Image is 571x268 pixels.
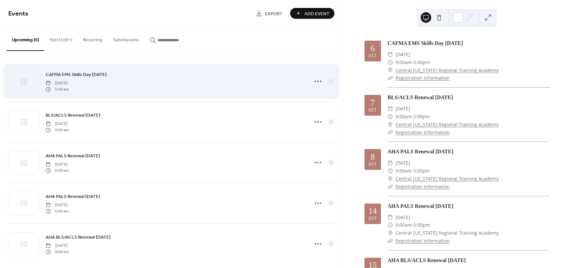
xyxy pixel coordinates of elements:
[46,121,69,127] span: [DATE]
[412,221,413,229] span: -
[388,213,393,221] div: ​
[412,167,413,175] span: -
[44,27,78,50] button: Past (100+)
[396,113,412,121] span: 9:00am
[8,7,28,20] span: Events
[396,213,410,221] span: [DATE]
[388,95,453,100] a: BLS/ACLS Renewal [DATE]
[368,216,377,221] div: Oct
[251,8,287,19] a: Export
[413,113,430,121] span: 5:00pm
[412,58,413,66] span: -
[78,27,108,50] button: Recurring
[388,237,393,245] div: ​
[396,167,412,175] span: 9:00am
[46,193,100,200] a: AHA PALS Renewal [DATE]
[413,58,430,66] span: 5:00pm
[388,167,393,175] div: ​
[388,121,393,129] div: ​
[396,183,450,190] a: Registration Information
[46,243,69,249] span: [DATE]
[46,234,111,241] span: AHA BLS/ACLS Renewal [DATE]
[413,167,430,175] span: 5:00pm
[396,229,499,237] span: Central [US_STATE] Regional Training Academy
[46,80,69,86] span: [DATE]
[388,105,393,113] div: ​
[388,257,466,263] a: AHA BLS/ACLS Renewal [DATE]
[46,168,69,173] span: 9:00 am
[396,221,412,229] span: 9:00am
[46,86,69,92] span: 9:00 am
[46,208,69,214] span: 9:00 am
[388,40,463,46] a: CAFMA EMS Skills Day [DATE]
[396,238,450,244] a: Registration Information
[388,129,393,136] div: ​
[396,75,450,81] a: Registration Information
[304,10,329,17] span: Add Event
[46,202,69,208] span: [DATE]
[396,159,410,167] span: [DATE]
[368,54,377,58] div: Oct
[265,10,283,17] span: Export
[388,74,393,82] div: ​
[368,207,377,215] div: 14
[388,175,393,183] div: ​
[46,152,100,160] a: AHA PALS Renewal [DATE]
[396,175,499,183] a: Central [US_STATE] Regional Training Academy
[412,113,413,121] span: -
[108,27,144,50] button: Submissions
[368,108,377,112] div: Oct
[46,111,100,119] a: BLS/ACLS Renewal [DATE]
[388,149,453,154] a: AHA PALS Renewal [DATE]
[388,113,393,121] div: ​
[396,129,450,135] a: Registration Information
[371,153,375,161] div: 8
[46,162,69,168] span: [DATE]
[396,66,499,74] a: Central [US_STATE] Regional Training Academy
[396,58,412,66] span: 9:00am
[388,159,393,167] div: ​
[388,66,393,74] div: ​
[388,183,393,191] div: ​
[388,221,393,229] div: ​
[290,8,334,19] button: Add Event
[46,112,100,119] span: BLS/ACLS Renewal [DATE]
[46,127,69,133] span: 9:00 am
[396,51,410,58] span: [DATE]
[371,98,375,107] div: 7
[368,162,377,167] div: Oct
[46,153,100,160] span: AHA PALS Renewal [DATE]
[396,105,410,113] span: [DATE]
[388,51,393,58] div: ​
[7,27,44,51] button: Upcoming (5)
[388,58,393,66] div: ​
[413,221,430,229] span: 5:00pm
[388,203,453,209] a: AHA PALS Renewal [DATE]
[46,71,107,78] a: CAFMA EMS Skills Day [DATE]
[46,249,69,255] span: 9:00 am
[371,44,375,53] div: 6
[388,229,393,237] div: ​
[396,121,499,129] a: Central [US_STATE] Regional Training Academy
[46,233,111,241] a: AHA BLS/ACLS Renewal [DATE]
